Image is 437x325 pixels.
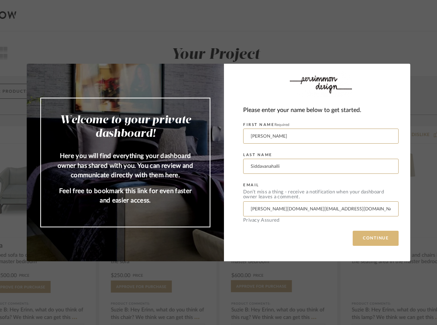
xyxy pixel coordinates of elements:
span: Required [274,123,289,127]
label: EMAIL [243,183,259,187]
input: Enter Email [243,201,399,216]
button: CONTINUE [353,231,399,246]
p: Here you will find everything your dashboard owner has shared with you. You can review and commun... [56,151,195,180]
div: Please enter your name below to get started. [243,105,399,115]
input: Enter First Name [243,129,399,144]
h2: Welcome to your private dashboard! [56,113,195,141]
label: LAST NAME [243,153,273,157]
p: Feel free to bookmark this link for even faster and easier access. [56,186,195,205]
label: FIRST NAME [243,123,289,127]
div: Don’t miss a thing - receive a notification when your dashboard owner leaves a comment. [243,190,399,199]
div: Privacy Assured [243,218,399,223]
input: Enter Last Name [243,159,399,174]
